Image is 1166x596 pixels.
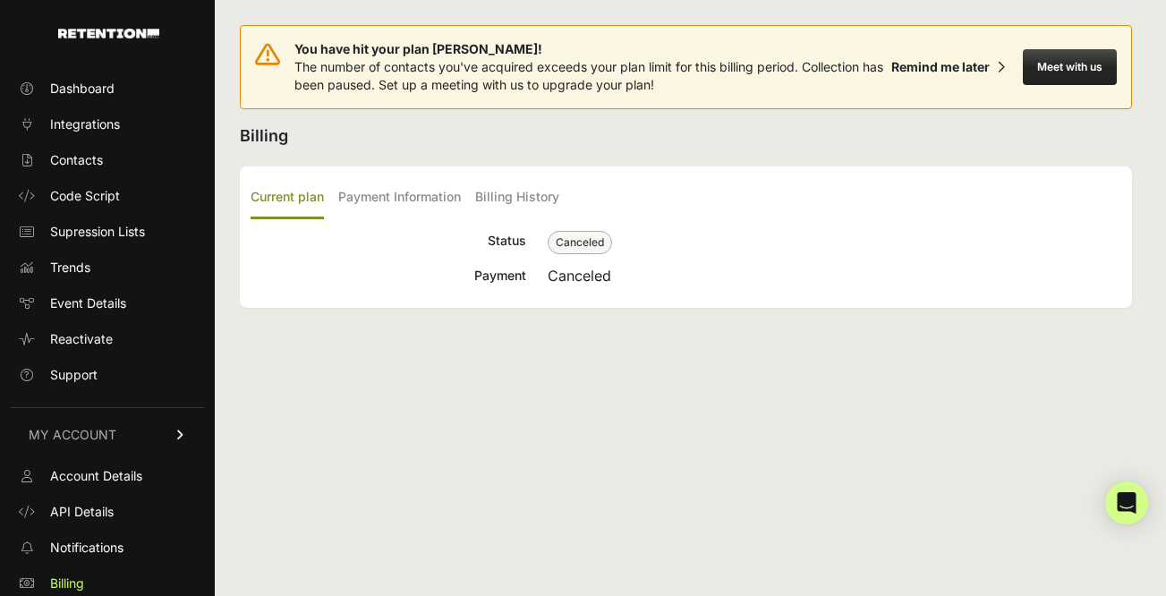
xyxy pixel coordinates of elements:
[50,467,142,485] span: Account Details
[11,74,204,103] a: Dashboard
[11,498,204,526] a: API Details
[11,325,204,353] a: Reactivate
[50,503,114,521] span: API Details
[294,59,883,92] span: The number of contacts you've acquired exceeds your plan limit for this billing period. Collectio...
[11,110,204,139] a: Integrations
[548,231,612,254] span: Canceled
[1023,49,1117,85] button: Meet with us
[50,115,120,133] span: Integrations
[50,223,145,241] span: Supression Lists
[251,230,526,254] div: Status
[294,40,884,58] span: You have hit your plan [PERSON_NAME]!
[338,177,461,219] label: Payment Information
[11,533,204,562] a: Notifications
[891,58,990,76] div: Remind me later
[50,575,84,592] span: Billing
[50,151,103,169] span: Contacts
[50,366,98,384] span: Support
[29,426,116,444] span: MY ACCOUNT
[11,361,204,389] a: Support
[50,187,120,205] span: Code Script
[11,182,204,210] a: Code Script
[50,330,113,348] span: Reactivate
[251,265,526,286] div: Payment
[11,146,204,175] a: Contacts
[50,80,115,98] span: Dashboard
[58,29,159,38] img: Retention.com
[475,177,559,219] label: Billing History
[1105,481,1148,524] div: Open Intercom Messenger
[240,123,1132,149] h2: Billing
[548,265,1121,286] div: Canceled
[11,217,204,246] a: Supression Lists
[50,259,90,277] span: Trends
[50,294,126,312] span: Event Details
[11,289,204,318] a: Event Details
[50,539,123,557] span: Notifications
[11,462,204,490] a: Account Details
[11,253,204,282] a: Trends
[11,407,204,462] a: MY ACCOUNT
[884,51,1012,83] button: Remind me later
[251,177,324,219] label: Current plan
